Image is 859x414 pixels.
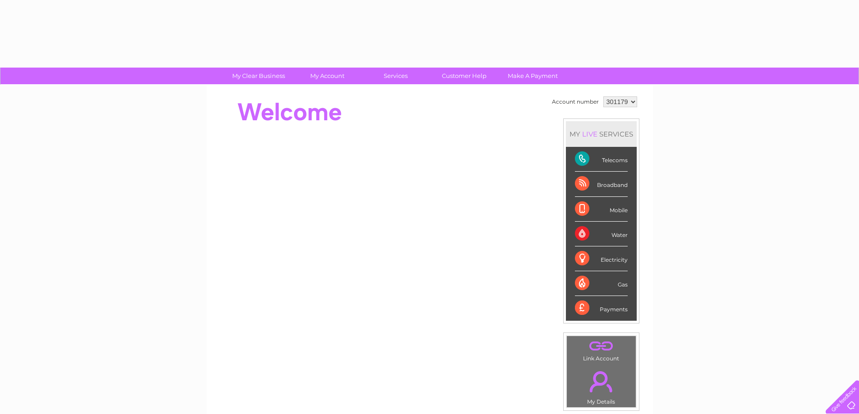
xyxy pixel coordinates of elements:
a: Services [358,68,433,84]
div: Payments [575,296,628,320]
td: Link Account [566,336,636,364]
div: Electricity [575,246,628,271]
a: . [569,366,634,397]
td: My Details [566,364,636,408]
div: MY SERVICES [566,121,637,147]
div: Broadband [575,172,628,196]
div: Water [575,222,628,246]
div: Gas [575,271,628,296]
div: Telecoms [575,147,628,172]
a: Make A Payment [496,68,570,84]
a: My Account [290,68,364,84]
a: Customer Help [427,68,501,84]
a: My Clear Business [221,68,296,84]
a: . [569,338,634,354]
td: Account number [550,94,601,109]
div: Mobile [575,197,628,222]
div: LIVE [580,130,599,138]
